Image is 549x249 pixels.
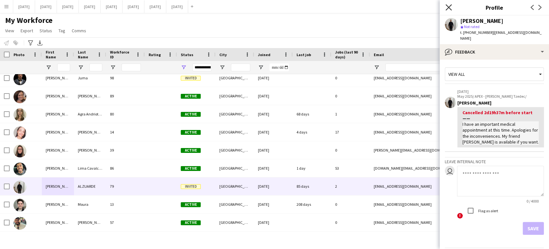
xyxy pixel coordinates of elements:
[215,105,254,123] div: [GEOGRAPHIC_DATA]
[270,64,289,71] input: Joined Filter Input
[42,69,74,87] div: [PERSON_NAME]
[42,141,74,159] div: [PERSON_NAME]
[89,64,102,71] input: Last Name Filter Input
[56,26,68,35] a: Tag
[293,177,331,195] div: 85 days
[331,105,370,123] div: 1
[74,87,106,105] div: [PERSON_NAME]
[181,112,201,117] span: Active
[370,177,499,195] div: [EMAIL_ADDRESS][DOMAIN_NAME]
[106,159,145,177] div: 86
[440,3,549,12] h3: Profile
[106,87,145,105] div: 89
[21,28,33,34] span: Export
[254,195,293,213] div: [DATE]
[149,52,161,57] span: Rating
[370,195,499,213] div: [EMAIL_ADDRESS][DOMAIN_NAME]
[370,87,499,105] div: [EMAIL_ADDRESS][DOMAIN_NAME]
[181,130,201,135] span: Active
[14,163,26,175] img: Rodrigo Lima Cavalcante
[181,148,201,153] span: Active
[181,94,201,99] span: Active
[457,89,544,94] p: [DATE]
[14,181,26,194] img: RONALD ALZUARDE
[46,65,51,70] button: Open Filter Menu
[335,50,358,59] span: Jobs (last 90 days)
[331,141,370,159] div: 0
[123,0,144,13] button: [DATE]
[462,110,539,121] div: Cancelled 2d19h37m before start
[254,141,293,159] div: [DATE]
[477,208,498,213] label: Flag as alert
[46,50,62,59] span: First Name
[14,90,26,103] img: Rebecca Thomas
[254,105,293,123] div: [DATE]
[215,214,254,231] div: [GEOGRAPHIC_DATA]
[440,44,549,60] div: Feedback
[74,177,106,195] div: ALZUARDE
[293,159,331,177] div: 1 day
[215,123,254,141] div: [GEOGRAPHIC_DATA]
[462,121,539,145] div: I have an important medical appointment at this time. Apologies for the inconveniences. My friend...
[13,0,35,13] button: [DATE]
[14,52,24,57] span: Photo
[14,144,26,157] img: Robyn Mason
[110,65,116,70] button: Open Filter Menu
[445,159,544,164] h3: Leave internal note
[144,0,166,13] button: [DATE]
[42,214,74,231] div: [PERSON_NAME]
[35,0,57,13] button: [DATE]
[181,184,201,189] span: Invited
[101,0,123,13] button: [DATE]
[72,28,86,34] span: Comms
[79,0,101,13] button: [DATE]
[42,87,74,105] div: [PERSON_NAME]
[181,52,193,57] span: Status
[74,159,106,177] div: Lima Cavalcante
[166,0,188,13] button: [DATE]
[254,123,293,141] div: [DATE]
[14,72,26,85] img: Rashid Juma
[231,64,250,71] input: City Filter Input
[457,100,544,106] div: [PERSON_NAME]
[215,159,254,177] div: [GEOGRAPHIC_DATA]
[457,94,544,99] p: May 2025/ APEX - [PERSON_NAME] Tzedec/
[181,220,201,225] span: Active
[370,69,499,87] div: [EMAIL_ADDRESS][DOMAIN_NAME]
[40,28,52,34] span: Status
[457,213,463,219] span: !
[110,50,133,59] span: Workforce ID
[370,123,499,141] div: [EMAIL_ADDRESS][DOMAIN_NAME]
[258,52,270,57] span: Joined
[385,64,495,71] input: Email Filter Input
[460,18,503,24] div: [PERSON_NAME]
[181,65,187,70] button: Open Filter Menu
[219,52,227,57] span: City
[57,64,70,71] input: First Name Filter Input
[14,199,26,212] img: Santiago Moura
[74,105,106,123] div: Agra Andriotti Selayaram
[74,69,106,87] div: Juma
[14,108,26,121] img: Renata Agra Andriotti Selayaram
[331,159,370,177] div: 53
[293,105,331,123] div: 68 days
[27,39,34,47] app-action-btn: Advanced filters
[106,123,145,141] div: 14
[106,177,145,195] div: 79
[331,195,370,213] div: 0
[42,159,74,177] div: [PERSON_NAME]
[14,126,26,139] img: ROBERTA AGNES
[254,159,293,177] div: [DATE]
[331,69,370,87] div: 0
[370,105,499,123] div: [EMAIL_ADDRESS][DOMAIN_NAME]
[42,105,74,123] div: [PERSON_NAME]
[106,214,145,231] div: 57
[464,24,480,29] span: Not rated
[18,26,36,35] a: Export
[5,15,52,25] span: My Workforce
[331,214,370,231] div: 0
[106,69,145,87] div: 98
[254,214,293,231] div: [DATE]
[78,50,95,59] span: Last Name
[69,26,89,35] a: Comms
